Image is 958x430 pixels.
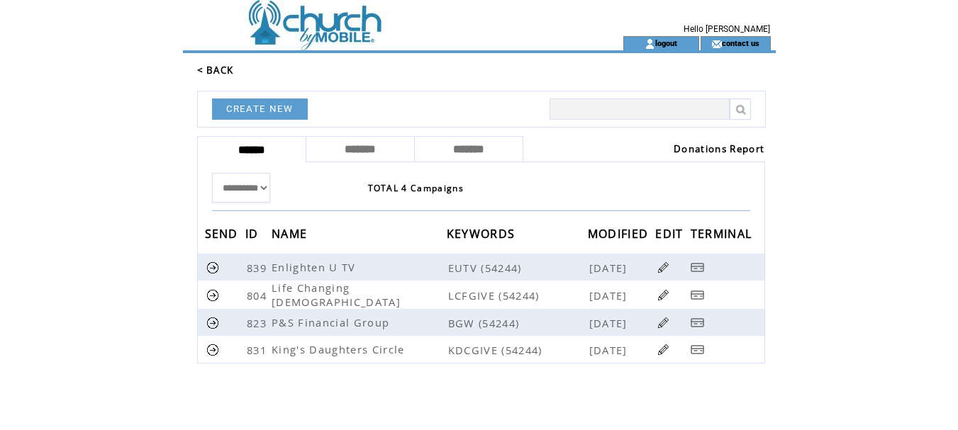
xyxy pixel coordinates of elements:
[447,222,519,249] span: KEYWORDS
[272,260,360,274] span: Enlighten U TV
[684,24,770,34] span: Hello [PERSON_NAME]
[448,343,586,357] span: KDCGIVE (54244)
[272,281,404,309] span: Life Changing [DEMOGRAPHIC_DATA]
[655,222,686,249] span: EDIT
[247,343,270,357] span: 831
[589,316,631,330] span: [DATE]
[247,261,270,275] span: 839
[448,261,586,275] span: EUTV (54244)
[589,288,631,302] span: [DATE]
[674,142,764,155] a: Donations Report
[722,38,759,47] a: contact us
[272,229,311,237] a: NAME
[447,229,519,237] a: KEYWORDS
[197,64,234,77] a: < BACK
[448,316,586,330] span: BGW (54244)
[589,343,631,357] span: [DATE]
[588,229,652,237] a: MODIFIED
[272,315,393,329] span: P&S Financial Group
[245,229,262,237] a: ID
[448,288,586,302] span: LCFGIVE (54244)
[691,222,756,249] span: TERMINAL
[368,182,464,194] span: TOTAL 4 Campaigns
[588,222,652,249] span: MODIFIED
[272,222,311,249] span: NAME
[247,316,270,330] span: 823
[212,98,308,120] a: CREATE NEW
[655,38,677,47] a: logout
[589,261,631,275] span: [DATE]
[711,38,722,50] img: contact_us_icon.gif
[245,222,262,249] span: ID
[272,342,408,356] span: King's Daughters Circle
[645,38,655,50] img: account_icon.gif
[205,222,242,249] span: SEND
[247,288,270,302] span: 804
